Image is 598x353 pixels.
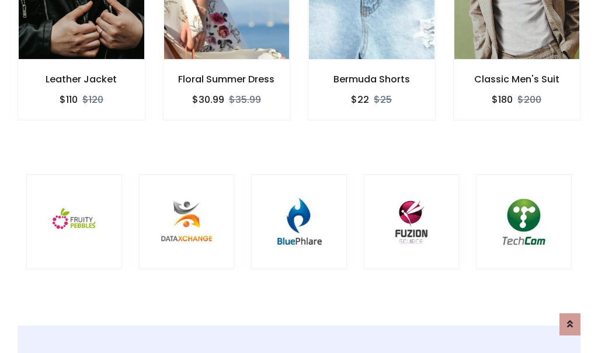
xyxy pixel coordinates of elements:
[18,74,145,85] h6: Leather Jacket
[308,74,435,85] h6: Bermuda Shorts
[229,93,261,106] del: $35.99
[192,94,224,105] h6: $30.99
[517,93,541,106] del: $200
[351,94,369,105] h6: $22
[164,74,290,85] h6: Floral Summer Dress
[82,93,103,106] del: $120
[60,94,78,105] h6: $110
[454,74,580,85] h6: Classic Men's Suit
[492,94,513,105] h6: $180
[374,93,392,106] del: $25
